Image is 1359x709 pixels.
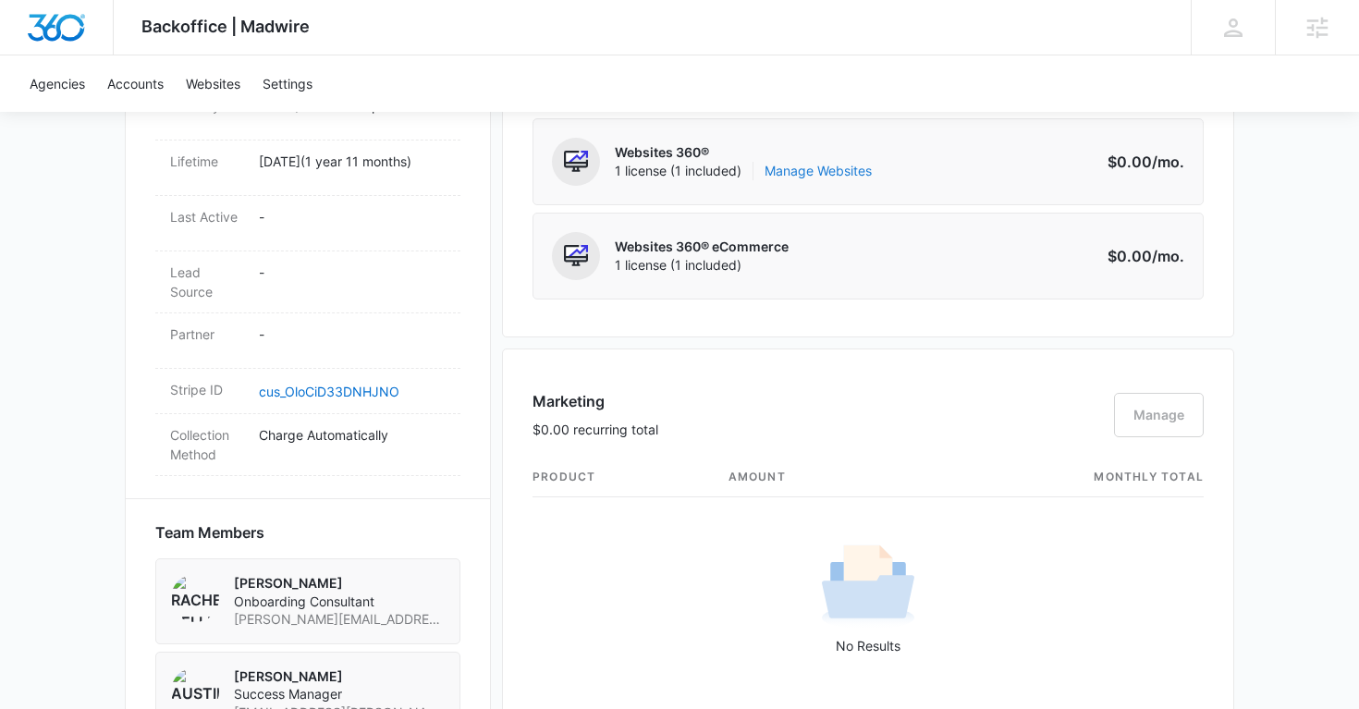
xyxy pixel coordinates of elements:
p: [DATE] ( 1 year 11 months ) [259,152,446,171]
span: /mo. [1152,247,1184,265]
span: [PERSON_NAME][EMAIL_ADDRESS][PERSON_NAME][DOMAIN_NAME] [234,610,445,629]
div: IndustrySalon / Barber Shop [155,85,460,141]
p: $0.00 [1097,245,1184,267]
span: Backoffice | Madwire [141,17,310,36]
dt: Partner [170,324,244,344]
p: Charge Automatically [259,425,446,445]
th: monthly total [915,458,1204,497]
img: Rachel Bellio [171,574,219,622]
p: $0.00 [1097,151,1184,173]
th: amount [714,458,915,497]
a: Accounts [96,55,175,112]
dt: Last Active [170,207,244,226]
div: Lifetime[DATE](1 year 11 months) [155,141,460,196]
a: cus_OloCiD33DNHJNO [259,384,399,399]
p: - [259,263,446,282]
p: [PERSON_NAME] [234,574,445,593]
a: Websites [175,55,251,112]
span: /mo. [1152,153,1184,171]
a: Settings [251,55,324,112]
h3: Marketing [533,390,658,412]
dt: Stripe ID [170,380,244,399]
div: Partner- [155,313,460,369]
span: Success Manager [234,685,445,703]
div: Last Active- [155,196,460,251]
span: 1 license (1 included) [615,256,789,275]
th: product [533,458,714,497]
p: - [259,324,446,344]
div: Collection MethodCharge Automatically [155,414,460,476]
span: 1 license (1 included) [615,162,872,180]
p: $0.00 recurring total [533,420,658,439]
span: Onboarding Consultant [234,593,445,611]
p: Websites 360® eCommerce [615,238,789,256]
p: Websites 360® [615,143,872,162]
p: No Results [533,636,1203,655]
div: Stripe IDcus_OloCiD33DNHJNO [155,369,460,414]
p: [PERSON_NAME] [234,667,445,686]
div: Lead Source- [155,251,460,313]
a: Agencies [18,55,96,112]
dt: Collection Method [170,425,244,464]
p: - [259,207,446,226]
img: No Results [822,539,914,631]
dt: Lead Source [170,263,244,301]
span: Team Members [155,521,264,544]
dt: Lifetime [170,152,244,171]
a: Manage Websites [765,162,872,180]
